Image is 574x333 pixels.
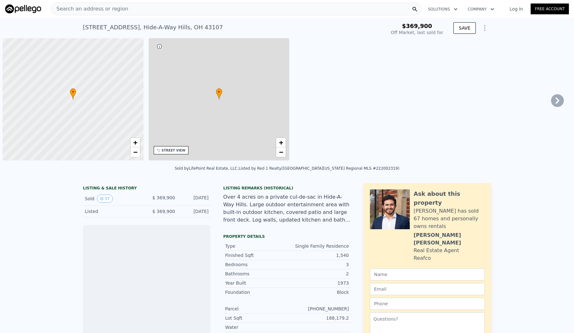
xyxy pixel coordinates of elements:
div: LISTING & SALE HISTORY [83,186,210,192]
input: Name [370,268,485,280]
button: View historical data [97,195,113,203]
div: 3 [287,261,349,268]
a: Log In [502,6,531,12]
div: [PHONE_NUMBER] [287,306,349,312]
div: [PERSON_NAME] has sold 67 homes and personally owns rentals [414,207,485,230]
span: $ 369,900 [152,209,175,214]
div: Property details [223,234,351,239]
div: Foundation [225,289,287,295]
div: Block [287,289,349,295]
div: STREET VIEW [162,148,186,153]
div: Reafco [414,254,431,262]
div: Listed by Red 1 Realty ([GEOGRAPHIC_DATA][US_STATE] Regional MLS #222002319) [239,166,399,171]
button: Show Options [478,22,491,34]
span: $369,900 [402,23,432,29]
span: + [279,138,283,146]
div: Lot Sqft [225,315,287,321]
div: Listing Remarks (Historical) [223,186,351,191]
input: Email [370,283,485,295]
a: Zoom out [276,147,286,157]
span: Search an address or region [51,5,128,13]
a: Zoom in [130,138,140,147]
div: Sold [85,195,142,203]
div: 188,179.2 [287,315,349,321]
span: $ 369,900 [152,195,175,200]
button: Solutions [423,4,463,15]
a: Zoom out [130,147,140,157]
div: Ask about this property [414,189,485,207]
div: Bathrooms [225,271,287,277]
div: Real Estate Agent [414,247,459,254]
div: [DATE] [180,195,209,203]
span: − [279,148,283,156]
input: Phone [370,298,485,310]
div: Single Family Residence [287,243,349,249]
div: Sold by LifePoint Real Estate, LLC . [175,166,239,171]
div: Finished Sqft [225,252,287,259]
div: [DATE] [180,208,209,215]
div: Water [225,324,287,330]
div: [PERSON_NAME] [PERSON_NAME] [414,231,485,247]
div: Type [225,243,287,249]
div: Bedrooms [225,261,287,268]
button: Company [463,4,499,15]
a: Zoom in [276,138,286,147]
div: Year Built [225,280,287,286]
div: • [70,88,76,99]
span: − [133,148,137,156]
div: Over 4 acres on a private cul-de-sac in Hide-A-Way Hills. Large outdoor entertainment area with b... [223,193,351,224]
div: Listed [85,208,142,215]
div: 2 [287,271,349,277]
div: Parcel [225,306,287,312]
div: [STREET_ADDRESS] , Hide-A-Way Hills , OH 43107 [83,23,223,32]
div: 1,540 [287,252,349,259]
img: Pellego [5,4,41,13]
div: • [216,88,222,99]
div: Off Market, last sold for [391,29,443,36]
span: + [133,138,137,146]
div: 1973 [287,280,349,286]
button: SAVE [453,22,476,34]
span: • [70,89,76,95]
span: • [216,89,222,95]
a: Free Account [531,4,569,14]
